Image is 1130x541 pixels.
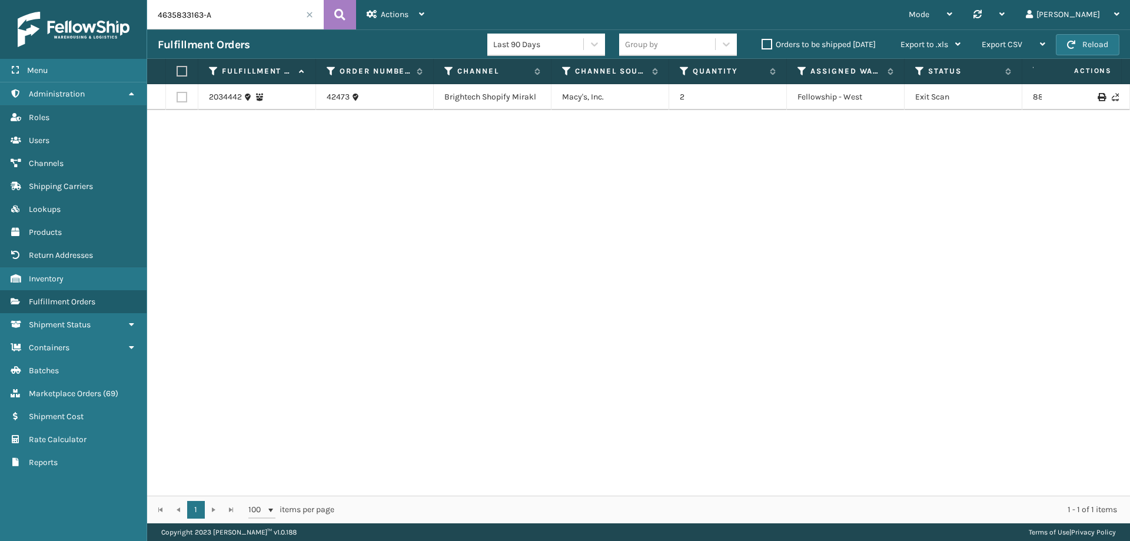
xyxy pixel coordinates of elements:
[762,39,876,49] label: Orders to be shipped [DATE]
[909,9,929,19] span: Mode
[928,66,999,77] label: Status
[625,38,658,51] div: Group by
[29,274,64,284] span: Inventory
[187,501,205,519] a: 1
[693,66,764,77] label: Quantity
[340,66,411,77] label: Order Number
[18,12,129,47] img: logo
[1071,528,1116,536] a: Privacy Policy
[810,66,882,77] label: Assigned Warehouse
[1029,528,1069,536] a: Terms of Use
[1029,523,1116,541] div: |
[29,250,93,260] span: Return Addresses
[209,91,242,103] a: 2034442
[1037,61,1119,81] span: Actions
[575,66,646,77] label: Channel Source
[29,297,95,307] span: Fulfillment Orders
[248,504,266,516] span: 100
[161,523,297,541] p: Copyright 2023 [PERSON_NAME]™ v 1.0.188
[982,39,1022,49] span: Export CSV
[222,66,293,77] label: Fulfillment Order Id
[1098,93,1105,101] i: Print Label
[29,204,61,214] span: Lookups
[27,65,48,75] span: Menu
[29,181,93,191] span: Shipping Carriers
[29,366,59,376] span: Batches
[29,112,49,122] span: Roles
[158,38,250,52] h3: Fulfillment Orders
[551,84,669,110] td: Macy's, Inc.
[29,158,64,168] span: Channels
[29,227,62,237] span: Products
[248,501,334,519] span: items per page
[434,84,551,110] td: Brightech Shopify Mirakl
[457,66,529,77] label: Channel
[29,434,87,444] span: Rate Calculator
[1112,93,1119,101] i: Never Shipped
[103,389,118,399] span: ( 69 )
[327,91,350,103] a: 42473
[900,39,948,49] span: Export to .xls
[29,343,69,353] span: Containers
[905,84,1022,110] td: Exit Scan
[1056,34,1119,55] button: Reload
[381,9,408,19] span: Actions
[29,457,58,467] span: Reports
[351,504,1117,516] div: 1 - 1 of 1 items
[29,320,91,330] span: Shipment Status
[29,89,85,99] span: Administration
[669,84,787,110] td: 2
[787,84,905,110] td: Fellowship - West
[29,135,49,145] span: Users
[29,389,101,399] span: Marketplace Orders
[1033,92,1091,102] a: 883786043922
[29,411,84,421] span: Shipment Cost
[493,38,584,51] div: Last 90 Days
